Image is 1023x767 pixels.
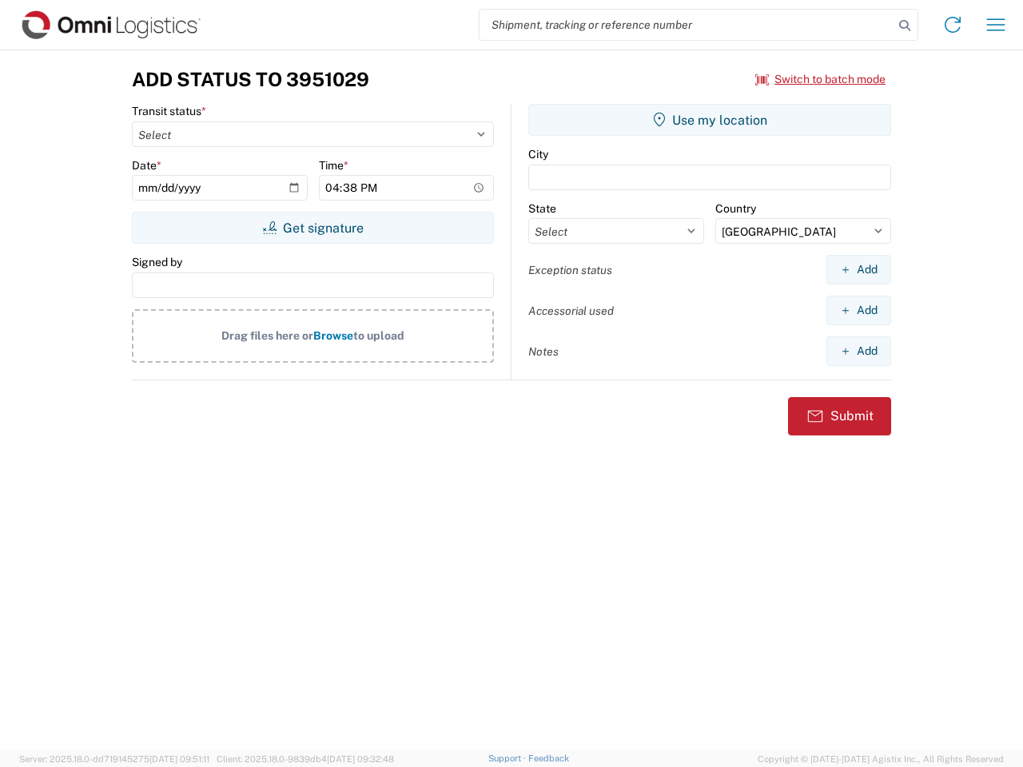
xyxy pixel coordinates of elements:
span: Drag files here or [221,329,313,342]
button: Switch to batch mode [755,66,886,93]
span: [DATE] 09:51:11 [149,754,209,764]
label: City [528,147,548,161]
label: Transit status [132,104,206,118]
input: Shipment, tracking or reference number [480,10,894,40]
span: Browse [313,329,353,342]
button: Submit [788,397,891,435]
label: Exception status [528,263,612,277]
span: Client: 2025.18.0-9839db4 [217,754,394,764]
button: Add [826,255,891,284]
label: Signed by [132,255,182,269]
span: Server: 2025.18.0-dd719145275 [19,754,209,764]
button: Get signature [132,212,494,244]
label: State [528,201,556,216]
button: Use my location [528,104,891,136]
label: Notes [528,344,559,359]
a: Support [488,753,528,763]
label: Country [715,201,756,216]
a: Feedback [528,753,569,763]
span: to upload [353,329,404,342]
label: Accessorial used [528,304,614,318]
button: Add [826,296,891,325]
button: Add [826,336,891,366]
label: Date [132,158,161,173]
label: Time [319,158,348,173]
span: Copyright © [DATE]-[DATE] Agistix Inc., All Rights Reserved [758,752,1004,766]
span: [DATE] 09:32:48 [327,754,394,764]
h3: Add Status to 3951029 [132,68,369,91]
